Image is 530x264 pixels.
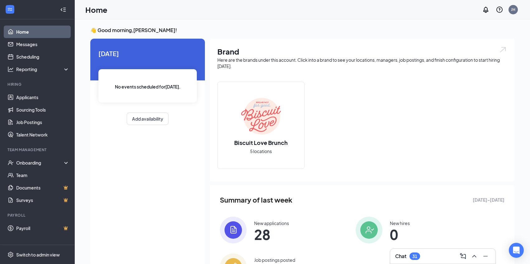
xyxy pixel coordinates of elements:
a: Sourcing Tools [16,103,69,116]
svg: Settings [7,252,14,258]
span: 28 [254,229,289,240]
a: Scheduling [16,50,69,63]
svg: UserCheck [7,160,14,166]
div: Team Management [7,147,68,152]
div: Open Intercom Messenger [509,243,524,258]
svg: Minimize [482,252,489,260]
span: No events scheduled for [DATE] . [115,83,181,90]
a: PayrollCrown [16,222,69,234]
h3: 👋 Good morning, [PERSON_NAME] ! [90,27,514,34]
svg: Notifications [482,6,490,13]
div: Switch to admin view [16,252,60,258]
a: Messages [16,38,69,50]
svg: ChevronUp [471,252,478,260]
span: [DATE] - [DATE] [473,196,504,203]
h1: Home [85,4,107,15]
a: Job Postings [16,116,69,128]
a: Applicants [16,91,69,103]
a: Team [16,169,69,181]
div: Reporting [16,66,70,72]
svg: Analysis [7,66,14,72]
a: Talent Network [16,128,69,141]
span: 5 locations [250,148,272,155]
div: Hiring [7,82,68,87]
span: 0 [390,229,410,240]
div: Payroll [7,213,68,218]
div: New hires [390,220,410,226]
a: SurveysCrown [16,194,69,206]
svg: Collapse [60,7,66,13]
div: Job postings posted [254,257,295,263]
img: icon [220,217,247,243]
button: Add availability [127,113,168,125]
div: 31 [412,254,417,259]
img: open.6027fd2a22e1237b5b06.svg [499,46,507,53]
div: New applications [254,220,289,226]
h3: Chat [395,253,406,260]
a: DocumentsCrown [16,181,69,194]
span: Summary of last week [220,194,292,205]
button: ComposeMessage [458,251,468,261]
svg: QuestionInfo [496,6,503,13]
div: Onboarding [16,160,64,166]
button: Minimize [480,251,490,261]
a: Home [16,26,69,38]
button: ChevronUp [469,251,479,261]
svg: ComposeMessage [459,252,467,260]
div: JH [511,7,515,12]
span: [DATE] [98,49,197,58]
svg: WorkstreamLogo [7,6,13,12]
h1: Brand [217,46,507,57]
h2: Biscuit Love Brunch [228,139,294,146]
div: Here are the brands under this account. Click into a brand to see your locations, managers, job p... [217,57,507,69]
img: icon [356,217,382,243]
img: Biscuit Love Brunch [241,96,281,136]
